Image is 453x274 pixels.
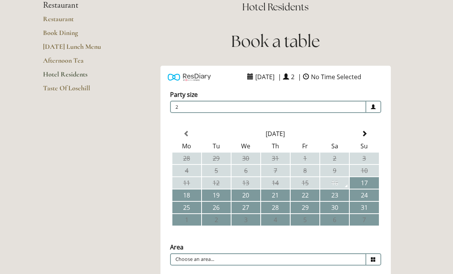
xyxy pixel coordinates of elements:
[43,70,116,84] a: Hotel Residents
[261,140,290,152] th: Th
[320,165,349,176] td: 9
[172,153,201,164] td: 28
[231,153,260,164] td: 30
[320,153,349,164] td: 2
[291,214,319,226] td: 5
[350,177,379,189] td: 17
[168,71,211,83] img: Powered by ResDiary
[261,177,290,189] td: 14
[261,189,290,201] td: 21
[291,165,319,176] td: 8
[231,202,260,213] td: 27
[289,71,296,83] span: 2
[291,140,319,152] th: Fr
[43,15,116,28] a: Restaurant
[172,214,201,226] td: 1
[261,153,290,164] td: 31
[261,214,290,226] td: 4
[170,243,184,251] label: Area
[202,202,231,213] td: 26
[253,71,276,83] span: [DATE]
[350,165,379,176] td: 10
[291,177,319,189] td: 15
[320,177,349,189] td: 16
[291,153,319,164] td: 1
[361,131,367,137] span: Next Month
[278,73,281,81] span: |
[202,214,231,226] td: 2
[172,202,201,213] td: 25
[350,153,379,164] td: 3
[320,214,349,226] td: 6
[172,140,201,152] th: Mo
[43,42,116,56] a: [DATE] Lunch Menu
[231,214,260,226] td: 3
[43,0,116,10] li: Restaurant
[309,71,363,83] span: No Time Selected
[202,128,349,139] th: Select Month
[202,153,231,164] td: 29
[202,177,231,189] td: 12
[43,84,116,98] a: Taste Of Losehill
[231,140,260,152] th: We
[350,202,379,213] td: 31
[43,28,116,42] a: Book Dining
[231,189,260,201] td: 20
[172,165,201,176] td: 4
[172,177,201,189] td: 11
[170,101,366,113] span: 2
[141,0,410,14] h2: Hotel Residents
[170,90,198,99] label: Party size
[261,165,290,176] td: 7
[184,131,190,137] span: Previous Month
[320,202,349,213] td: 30
[320,140,349,152] th: Sa
[231,165,260,176] td: 6
[350,140,379,152] th: Su
[202,189,231,201] td: 19
[202,140,231,152] th: Tu
[231,177,260,189] td: 13
[320,189,349,201] td: 23
[298,73,301,81] span: |
[291,189,319,201] td: 22
[350,214,379,226] td: 7
[172,189,201,201] td: 18
[43,56,116,70] a: Afternoon Tea
[202,165,231,176] td: 5
[261,202,290,213] td: 28
[350,189,379,201] td: 24
[291,202,319,213] td: 29
[141,30,410,53] h1: Book a table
